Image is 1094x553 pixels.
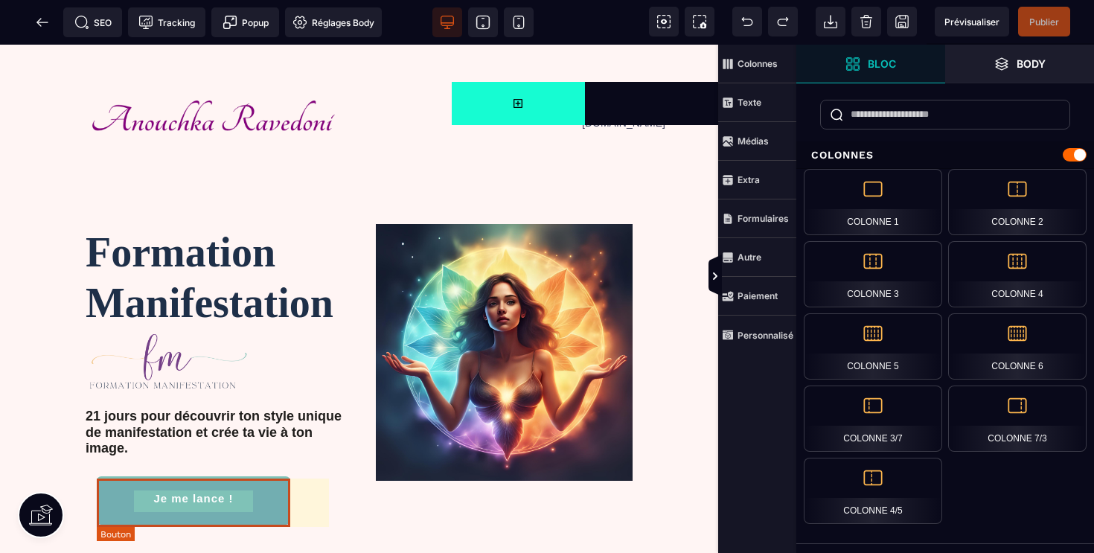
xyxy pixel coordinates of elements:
strong: Extra [738,174,760,185]
span: Ouvrir les blocs [796,45,945,83]
strong: Personnalisé [738,330,793,341]
div: Colonnes [796,141,1094,169]
span: Autre [718,238,796,277]
text: Formation Manifestation [86,179,342,287]
span: Importer [816,7,845,36]
span: Popup [223,15,269,30]
span: Voir mobile [504,7,534,37]
span: Code de suivi [128,7,205,37]
span: Texte [718,83,796,122]
span: Médias [718,122,796,161]
span: Formulaires [718,199,796,238]
span: Favicon [285,7,382,37]
strong: Paiement [738,290,778,301]
img: 324c6d0a661702377a8f1b47ec071a29_Capture_d%E2%80%99e%CC%81cran_2025-08-21_a%CC%80_13.04.23.png [86,287,250,348]
span: Créer une alerte modale [211,7,279,37]
div: Colonne 1 [804,169,942,235]
strong: Médias [738,135,769,147]
div: Colonne 3/7 [804,386,942,452]
span: Réglages Body [292,15,374,30]
span: Extra [718,161,796,199]
strong: Autre [738,252,761,263]
span: Ouvrir les calques [945,45,1094,83]
strong: Colonnes [738,58,778,69]
div: Colonne 5 [804,313,942,380]
span: Prévisualiser [944,16,999,28]
span: Défaire [732,7,762,36]
strong: Texte [738,97,761,108]
strong: Body [1017,58,1046,69]
span: Rétablir [768,7,798,36]
span: Afficher les vues [796,255,811,299]
span: Personnalisé [718,316,796,354]
div: Colonne 7/3 [948,386,1087,452]
span: Voir les composants [649,7,679,36]
div: Colonne 2 [948,169,1087,235]
span: Enregistrer le contenu [1018,7,1070,36]
span: Métadata SEO [63,7,122,37]
div: Colonne 6 [948,313,1087,380]
span: Capture d'écran [685,7,714,36]
div: Colonne 3 [804,241,942,307]
span: Voir tablette [468,7,498,37]
span: Tracking [138,15,195,30]
strong: Formulaires [738,213,789,224]
span: SEO [74,15,112,30]
span: Nettoyage [851,7,881,36]
div: Colonne 4/5 [804,458,942,524]
img: b688c0463b6497b3d3e8a7bb313f1d14_Capture_d%E2%80%99e%CC%81cran_2025-08-21_a%CC%80_13.06.16.png [86,52,342,98]
span: Aperçu [935,7,1009,36]
button: Je me lance ! [97,432,290,480]
span: Publier [1029,16,1059,28]
span: Voir bureau [432,7,462,37]
img: 6cecefda840579d016cac462d45ffed3_Beige_Et_Blanc_Minimaliste_Merci_Publication_Instagram_(588_x_71... [376,179,633,436]
span: Retour [28,7,57,37]
span: Open Blocks [452,37,585,80]
span: Enregistrer [887,7,917,36]
text: 21 jours pour découvrir ton style unique de manifestation et crée ta vie à ton image. [86,348,342,416]
strong: Bloc [868,58,896,69]
div: Colonne 4 [948,241,1087,307]
span: Paiement [718,277,796,316]
span: Colonnes [718,45,796,83]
